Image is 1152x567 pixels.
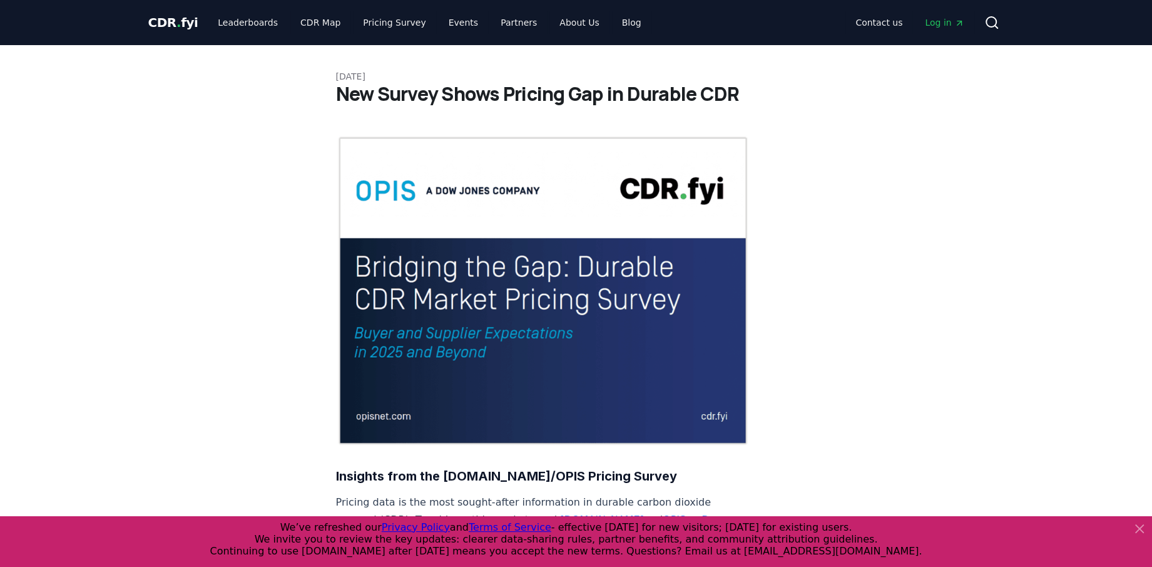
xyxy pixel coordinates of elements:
a: Log in [915,11,974,34]
strong: Insights from the [DOMAIN_NAME]/OPIS Pricing Survey [336,469,677,484]
h1: New Survey Shows Pricing Gap in Durable CDR [336,83,817,105]
nav: Main [845,11,974,34]
a: Leaderboards [208,11,288,34]
a: CDR.fyi [148,14,198,31]
a: [DOMAIN_NAME] [560,514,644,526]
img: blog post image [336,135,750,446]
a: Blog [612,11,651,34]
a: CDR Map [290,11,350,34]
a: Events [439,11,488,34]
span: Log in [925,16,964,29]
span: . [176,15,181,30]
a: About Us [549,11,609,34]
p: [DATE] [336,70,817,83]
a: Contact us [845,11,912,34]
a: Pricing Survey [353,11,436,34]
nav: Main [208,11,651,34]
span: CDR fyi [148,15,198,30]
a: Partners [491,11,547,34]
